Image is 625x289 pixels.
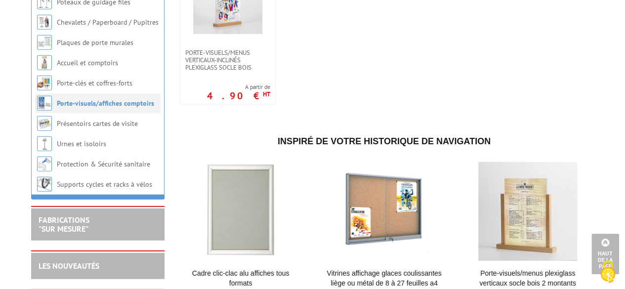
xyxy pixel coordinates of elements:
[37,157,52,171] img: Protection & Sécurité sanitaire
[37,15,52,30] img: Chevalets / Paperboard / Pupitres
[595,259,620,284] img: Cookies (fenêtre modale)
[263,90,270,98] sup: HT
[323,268,445,288] a: Vitrines affichage glaces coulissantes liège ou métal de 8 à 27 feuilles A4
[207,83,270,91] span: A partir de
[37,35,52,50] img: Plaques de porte murales
[57,119,138,128] a: Présentoirs cartes de visite
[39,261,99,271] a: LES NOUVEAUTÉS
[180,268,302,288] a: Cadre Clic-Clac Alu affiches tous formats
[37,116,52,131] img: Présentoirs cartes de visite
[37,177,52,192] img: Supports cycles et racks à vélos
[57,160,150,168] a: Protection & Sécurité sanitaire
[57,139,106,148] a: Urnes et isoloirs
[57,79,132,87] a: Porte-clés et coffres-forts
[57,38,133,47] a: Plaques de porte murales
[590,255,625,289] button: Cookies (fenêtre modale)
[37,96,52,111] img: Porte-visuels/affiches comptoirs
[37,76,52,90] img: Porte-clés et coffres-forts
[57,180,152,189] a: Supports cycles et racks à vélos
[57,99,154,108] a: Porte-visuels/affiches comptoirs
[180,49,275,71] a: Porte-Visuels/Menus verticaux-inclinés plexiglass socle bois
[39,215,89,234] a: FABRICATIONS"Sur Mesure"
[278,136,491,146] span: Inspiré de votre historique de navigation
[185,49,270,71] span: Porte-Visuels/Menus verticaux-inclinés plexiglass socle bois
[37,136,52,151] img: Urnes et isoloirs
[467,268,589,288] a: Porte-Visuels/Menus Plexiglass Verticaux Socle Bois 2 Montants
[57,58,118,67] a: Accueil et comptoirs
[57,18,159,27] a: Chevalets / Paperboard / Pupitres
[207,93,270,99] p: 4.90 €
[591,234,619,274] a: Haut de la page
[37,55,52,70] img: Accueil et comptoirs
